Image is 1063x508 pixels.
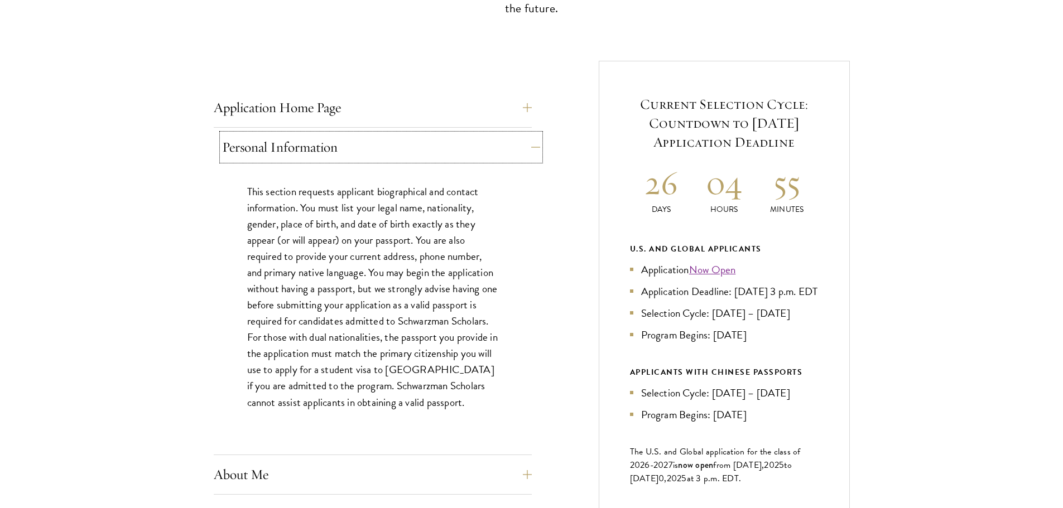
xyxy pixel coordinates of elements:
span: 7 [668,458,673,472]
button: About Me [214,461,532,488]
span: The U.S. and Global application for the class of 202 [630,445,801,472]
span: -202 [650,458,668,472]
li: Application Deadline: [DATE] 3 p.m. EDT [630,283,819,299]
span: 5 [779,458,784,472]
li: Selection Cycle: [DATE] – [DATE] [630,385,819,401]
li: Selection Cycle: [DATE] – [DATE] [630,305,819,321]
span: at 3 p.m. EDT. [687,472,742,485]
li: Application [630,262,819,278]
span: to [DATE] [630,458,792,485]
h5: Current Selection Cycle: Countdown to [DATE] Application Deadline [630,95,819,152]
p: Minutes [756,204,819,215]
span: 202 [764,458,779,472]
span: , [664,472,666,485]
span: 5 [681,472,686,485]
span: 202 [667,472,682,485]
span: 6 [644,458,650,472]
span: from [DATE], [713,458,764,472]
span: now open [678,458,713,471]
li: Program Begins: [DATE] [630,407,819,423]
span: is [673,458,679,472]
h2: 04 [692,162,756,204]
p: Hours [692,204,756,215]
h2: 26 [630,162,693,204]
div: APPLICANTS WITH CHINESE PASSPORTS [630,365,819,379]
h2: 55 [756,162,819,204]
div: U.S. and Global Applicants [630,242,819,256]
button: Personal Information [222,134,540,161]
button: Application Home Page [214,94,532,121]
p: This section requests applicant biographical and contact information. You must list your legal na... [247,183,498,410]
span: 0 [658,472,664,485]
li: Program Begins: [DATE] [630,327,819,343]
p: Days [630,204,693,215]
a: Now Open [689,262,736,278]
